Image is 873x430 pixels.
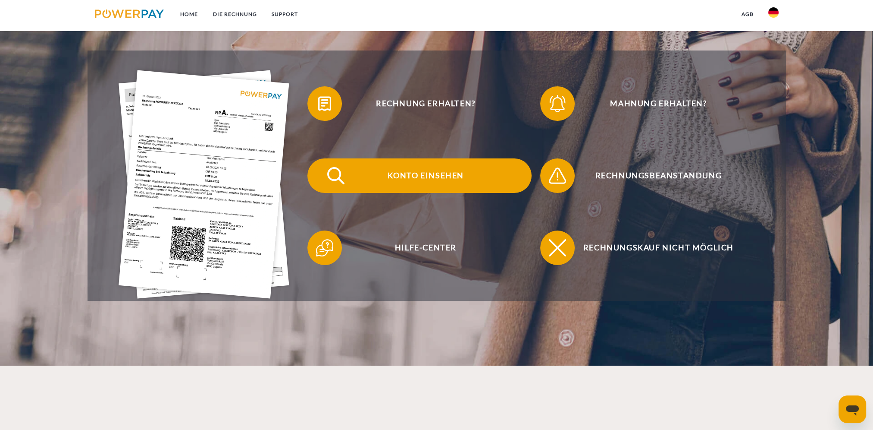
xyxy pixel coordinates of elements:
[307,231,532,265] button: Hilfe-Center
[734,6,761,22] a: agb
[839,395,866,423] iframe: Schaltfläche zum Öffnen des Messaging-Fensters
[173,6,205,22] a: Home
[320,158,531,193] span: Konto einsehen
[547,237,568,259] img: qb_close.svg
[205,6,264,22] a: DIE RECHNUNG
[540,231,764,265] button: Rechnungskauf nicht möglich
[540,86,764,121] button: Mahnung erhalten?
[553,86,764,121] span: Mahnung erhalten?
[325,165,347,187] img: qb_search.svg
[320,86,531,121] span: Rechnung erhalten?
[553,231,764,265] span: Rechnungskauf nicht möglich
[320,231,531,265] span: Hilfe-Center
[768,7,779,18] img: de
[307,158,532,193] button: Konto einsehen
[95,9,164,18] img: logo-powerpay.svg
[540,158,764,193] button: Rechnungsbeanstandung
[307,86,532,121] button: Rechnung erhalten?
[264,6,305,22] a: SUPPORT
[553,158,764,193] span: Rechnungsbeanstandung
[314,237,335,259] img: qb_help.svg
[119,70,289,299] img: single_invoice_powerpay_de.jpg
[314,93,335,114] img: qb_bill.svg
[547,165,568,187] img: qb_warning.svg
[547,93,568,114] img: qb_bell.svg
